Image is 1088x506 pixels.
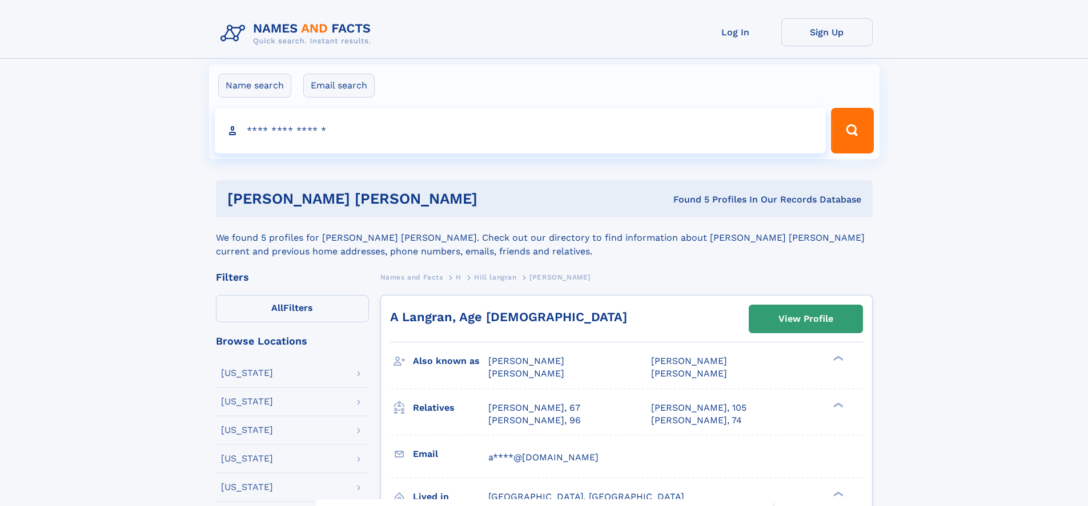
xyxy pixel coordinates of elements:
div: [US_STATE] [221,369,273,378]
div: Browse Locations [216,336,369,346]
a: [PERSON_NAME], 96 [488,414,581,427]
div: [US_STATE] [221,426,273,435]
h3: Relatives [413,398,488,418]
div: ❯ [830,401,844,408]
span: [PERSON_NAME] [488,355,564,366]
span: Hill langran [474,273,516,281]
label: Filters [216,295,369,322]
div: ❯ [830,355,844,362]
label: Name search [218,74,291,98]
h3: Also known as [413,351,488,371]
input: search input [215,108,826,153]
span: All [271,302,283,313]
div: Filters [216,272,369,282]
div: View Profile [778,306,833,332]
span: H [456,273,461,281]
div: ❯ [830,490,844,497]
a: [PERSON_NAME], 105 [651,402,746,414]
button: Search Button [831,108,873,153]
span: [GEOGRAPHIC_DATA], [GEOGRAPHIC_DATA] [488,491,684,502]
div: [US_STATE] [221,483,273,492]
div: We found 5 profiles for [PERSON_NAME] [PERSON_NAME]. Check out our directory to find information ... [216,217,873,258]
a: Hill langran [474,270,516,284]
div: Found 5 Profiles In Our Records Database [575,193,861,206]
div: [US_STATE] [221,454,273,463]
a: Names and Facts [380,270,443,284]
span: [PERSON_NAME] [651,355,727,366]
span: [PERSON_NAME] [488,368,564,379]
a: H [456,270,461,284]
img: Logo Names and Facts [216,18,380,49]
a: [PERSON_NAME], 67 [488,402,580,414]
h3: Email [413,444,488,464]
h1: [PERSON_NAME] [PERSON_NAME] [227,192,576,206]
a: Log In [690,18,781,46]
a: Sign Up [781,18,873,46]
span: [PERSON_NAME] [651,368,727,379]
a: View Profile [749,305,862,333]
label: Email search [303,74,375,98]
div: [US_STATE] [221,397,273,406]
a: [PERSON_NAME], 74 [651,414,742,427]
span: [PERSON_NAME] [529,273,591,281]
a: A Langran, Age [DEMOGRAPHIC_DATA] [390,310,627,324]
